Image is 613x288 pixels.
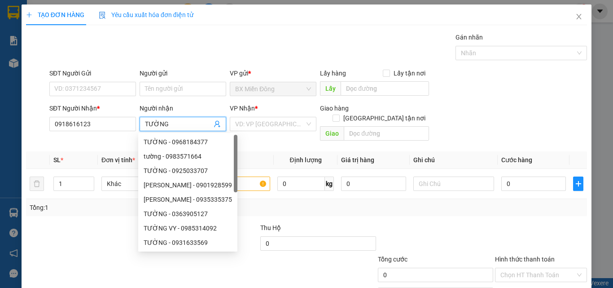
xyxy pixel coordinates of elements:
[138,221,237,235] div: TƯỜNG VY - 0985314092
[144,166,232,176] div: TƯỜNG - 0925033707
[138,164,237,178] div: TƯỜNG - 0925033707
[144,223,232,233] div: TƯỜNG VY - 0985314092
[140,103,226,113] div: Người nhận
[138,178,237,192] div: CÁT TƯỜNG - 0901928599
[144,137,232,147] div: TƯỜNG - 0968184377
[101,156,135,164] span: Đơn vị tính
[230,105,255,112] span: VP Nhận
[140,68,226,78] div: Người gửi
[378,256,407,263] span: Tổng cước
[99,12,106,19] img: icon
[289,156,321,164] span: Định lượng
[26,11,84,18] span: TẠO ĐƠN HÀNG
[320,70,346,77] span: Lấy hàng
[390,68,429,78] span: Lấy tận nơi
[573,177,583,191] button: plus
[4,49,47,66] b: 339 Đinh Bộ Lĩnh, P26
[138,235,237,250] div: TƯỜNG - 0931633569
[26,12,32,18] span: plus
[144,151,232,161] div: tường - 0983571664
[341,81,429,96] input: Dọc đường
[495,256,555,263] label: Hình thức thanh toán
[144,195,232,204] div: [PERSON_NAME] - 0935335375
[566,4,591,30] button: Close
[87,185,92,190] span: down
[138,135,237,149] div: TƯỜNG - 0968184377
[4,50,11,56] span: environment
[455,34,483,41] label: Gán nhãn
[30,177,44,191] button: delete
[87,178,92,184] span: up
[138,207,237,221] div: TƯỜNG - 0363905127
[230,68,316,78] div: VP gửi
[138,149,237,164] div: tường - 0983571664
[260,224,281,231] span: Thu Hộ
[84,177,94,184] span: Increase Value
[325,177,334,191] span: kg
[341,156,374,164] span: Giá trị hàng
[99,11,193,18] span: Yêu cầu xuất hóa đơn điện tử
[4,38,62,48] li: VP BX Miền Đông
[144,238,232,248] div: TƯỜNG - 0931633569
[501,156,532,164] span: Cước hàng
[410,151,498,169] th: Ghi chú
[49,68,136,78] div: SĐT Người Gửi
[144,180,232,190] div: [PERSON_NAME] - 0901928599
[107,177,177,191] span: Khác
[30,203,237,213] div: Tổng: 1
[138,192,237,207] div: NGUYỄN HỮU TƯỜNG - 0935335375
[320,81,341,96] span: Lấy
[320,126,344,141] span: Giao
[62,38,119,68] li: VP VP [GEOGRAPHIC_DATA] xe Limousine
[4,4,130,22] li: Cúc Tùng
[235,82,311,96] span: BX Miền Đông
[320,105,349,112] span: Giao hàng
[84,184,94,191] span: Decrease Value
[574,180,583,187] span: plus
[214,120,221,128] span: user-add
[575,13,582,20] span: close
[144,209,232,219] div: TƯỜNG - 0363905127
[413,177,494,191] input: Ghi Chú
[344,126,429,141] input: Dọc đường
[340,113,429,123] span: [GEOGRAPHIC_DATA] tận nơi
[341,177,406,191] input: 0
[49,103,136,113] div: SĐT Người Nhận
[53,156,61,164] span: SL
